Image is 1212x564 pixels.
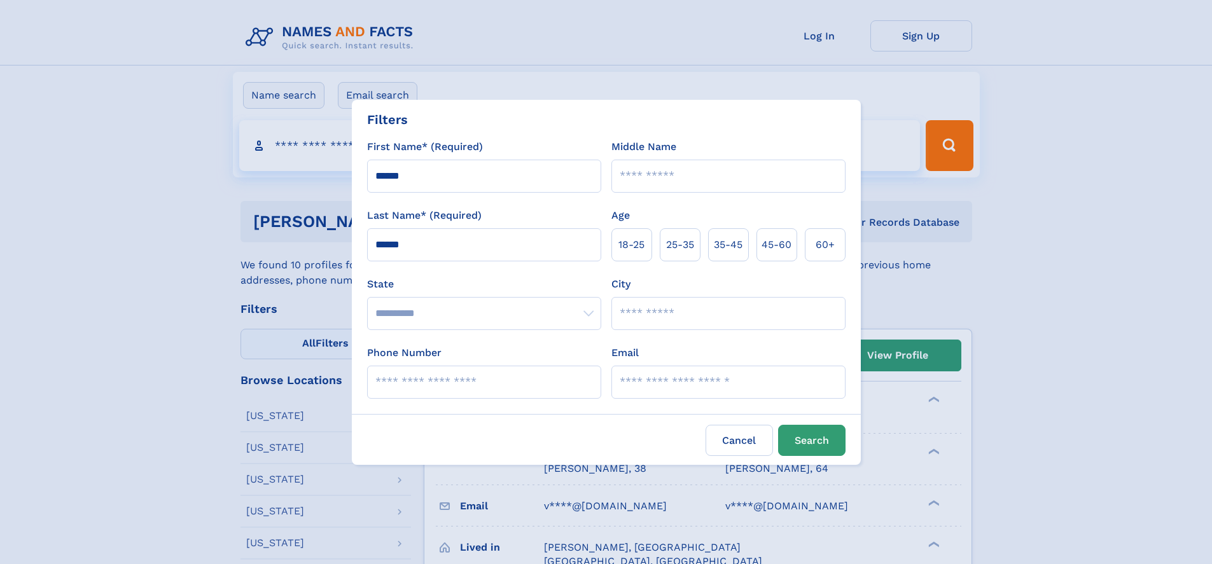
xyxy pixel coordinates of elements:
[778,425,846,456] button: Search
[706,425,773,456] label: Cancel
[367,345,442,361] label: Phone Number
[714,237,742,252] span: 35‑45
[367,139,483,155] label: First Name* (Required)
[666,237,694,252] span: 25‑35
[611,277,630,292] label: City
[367,110,408,129] div: Filters
[816,237,835,252] span: 60+
[611,139,676,155] label: Middle Name
[762,237,791,252] span: 45‑60
[611,345,639,361] label: Email
[618,237,644,252] span: 18‑25
[367,277,601,292] label: State
[367,208,482,223] label: Last Name* (Required)
[611,208,630,223] label: Age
